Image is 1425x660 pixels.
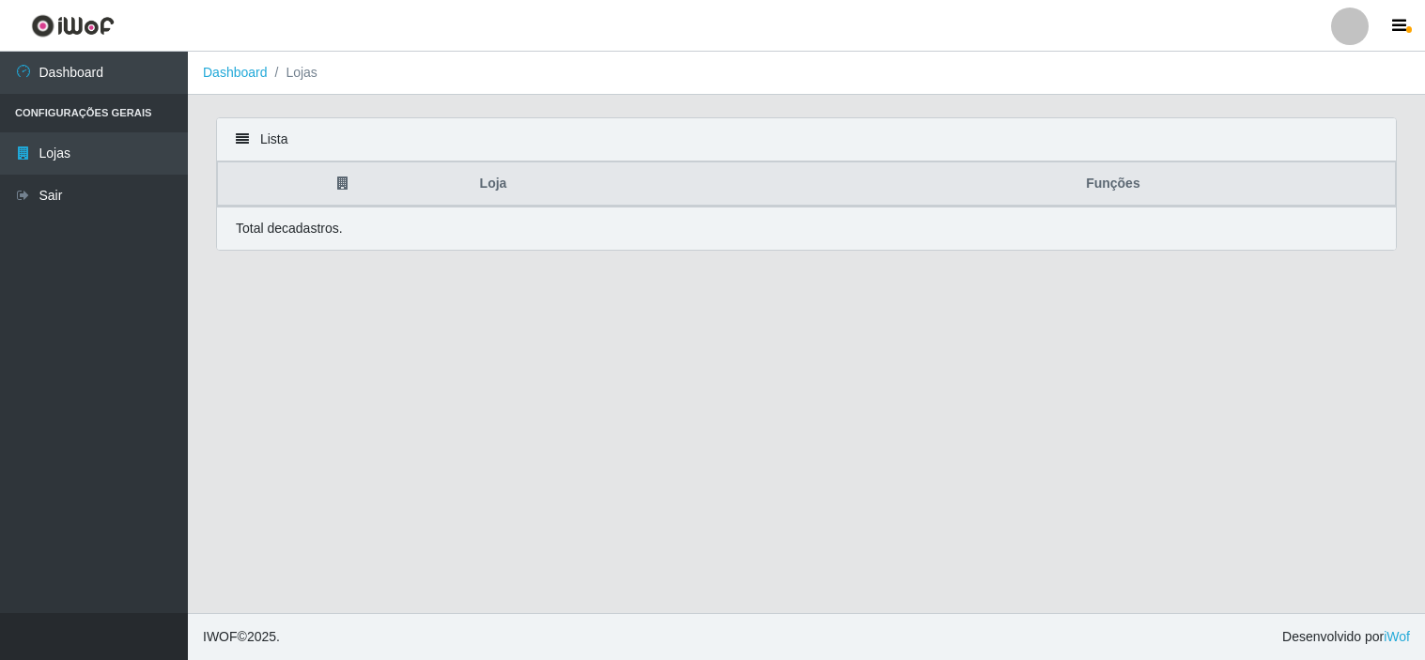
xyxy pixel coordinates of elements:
a: Dashboard [203,65,268,80]
span: Desenvolvido por [1282,627,1410,647]
img: CoreUI Logo [31,14,115,38]
nav: breadcrumb [188,52,1425,95]
div: Lista [217,118,1396,161]
li: Lojas [268,63,318,83]
p: Total de cadastros. [236,219,343,238]
span: © 2025 . [203,627,280,647]
th: Loja [469,162,831,207]
span: IWOF [203,629,238,644]
th: Funções [831,162,1396,207]
a: iWof [1384,629,1410,644]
